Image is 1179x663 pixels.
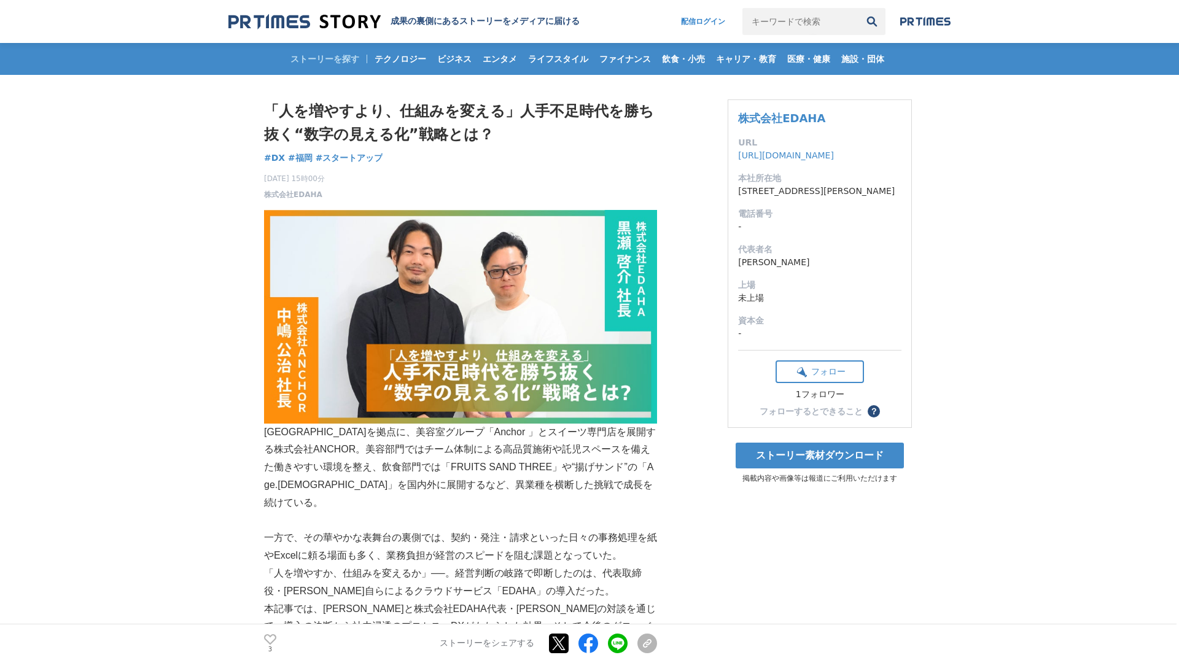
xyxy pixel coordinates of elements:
span: ライフスタイル [523,53,593,64]
span: 施設・団体 [836,53,889,64]
img: 成果の裏側にあるストーリーをメディアに届ける [228,14,381,30]
h1: 「人を増やすより、仕組みを変える」人手不足時代を勝ち抜く“数字の見える化”戦略とは？ [264,99,657,147]
dd: [PERSON_NAME] [738,256,901,269]
a: #スタートアップ [316,152,383,165]
a: #DX [264,152,285,165]
p: [GEOGRAPHIC_DATA]を拠点に、美容室グループ「Anchor 」とスイーツ専門店を展開する株式会社ANCHOR。美容部門ではチーム体制による高品質施術や託児スペースを備えた働きやすい... [264,424,657,512]
a: [URL][DOMAIN_NAME] [738,150,834,160]
p: 本記事では、[PERSON_NAME]と株式会社EDAHA代表・[PERSON_NAME]の対談を通じて、導入の決断から社内浸透のプロセス、DXがもたらした効果、そして今後のグローバル展開を見据... [264,600,657,653]
a: テクノロジー [370,43,431,75]
p: 「人を増やすか、仕組みを変えるか」──。経営判断の岐路で即断したのは、代表取締役・[PERSON_NAME]自らによるクラウドサービス「EDAHA」の導入だった。 [264,565,657,600]
a: キャリア・教育 [711,43,781,75]
dd: 未上場 [738,292,901,304]
dd: [STREET_ADDRESS][PERSON_NAME] [738,185,901,198]
dt: 本社所在地 [738,172,901,185]
dt: 代表者名 [738,243,901,256]
dt: 資本金 [738,314,901,327]
span: #福岡 [288,152,313,163]
a: 配信ログイン [669,8,737,35]
div: 1フォロワー [776,389,864,400]
input: キーワードで検索 [742,8,858,35]
p: 掲載内容や画像等は報道にご利用いただけます [728,473,912,484]
a: ファイナンス [594,43,656,75]
p: 一方で、その華やかな表舞台の裏側では、契約・発注・請求といった日々の事務処理を紙やExcelに頼る場面も多く、業務負担が経営のスピードを阻む課題となっていた。 [264,529,657,565]
div: フォローするとできること [760,407,863,416]
span: キャリア・教育 [711,53,781,64]
button: ？ [868,405,880,417]
span: [DATE] 15時00分 [264,173,325,184]
a: ビジネス [432,43,477,75]
a: 医療・健康 [782,43,835,75]
a: #福岡 [288,152,313,165]
a: エンタメ [478,43,522,75]
button: フォロー [776,360,864,383]
p: ストーリーをシェアする [440,638,534,649]
a: ライフスタイル [523,43,593,75]
span: ビジネス [432,53,477,64]
dt: URL [738,136,901,149]
span: 医療・健康 [782,53,835,64]
span: ファイナンス [594,53,656,64]
img: prtimes [900,17,951,26]
dt: 上場 [738,279,901,292]
p: 3 [264,646,276,653]
a: 株式会社EDAHA [264,189,322,200]
dt: 電話番号 [738,207,901,220]
h2: 成果の裏側にあるストーリーをメディアに届ける [391,16,580,27]
span: 飲食・小売 [657,53,710,64]
dd: - [738,327,901,340]
span: テクノロジー [370,53,431,64]
a: 施設・団体 [836,43,889,75]
span: ？ [870,407,878,416]
button: 検索 [858,8,885,35]
a: ストーリー素材ダウンロード [736,443,904,468]
a: 飲食・小売 [657,43,710,75]
img: thumbnail_96881320-a362-11f0-be38-a389c2315d6f.png [264,210,657,424]
span: エンタメ [478,53,522,64]
a: 成果の裏側にあるストーリーをメディアに届ける 成果の裏側にあるストーリーをメディアに届ける [228,14,580,30]
span: #DX [264,152,285,163]
dd: - [738,220,901,233]
span: #スタートアップ [316,152,383,163]
a: 株式会社EDAHA [738,112,825,125]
